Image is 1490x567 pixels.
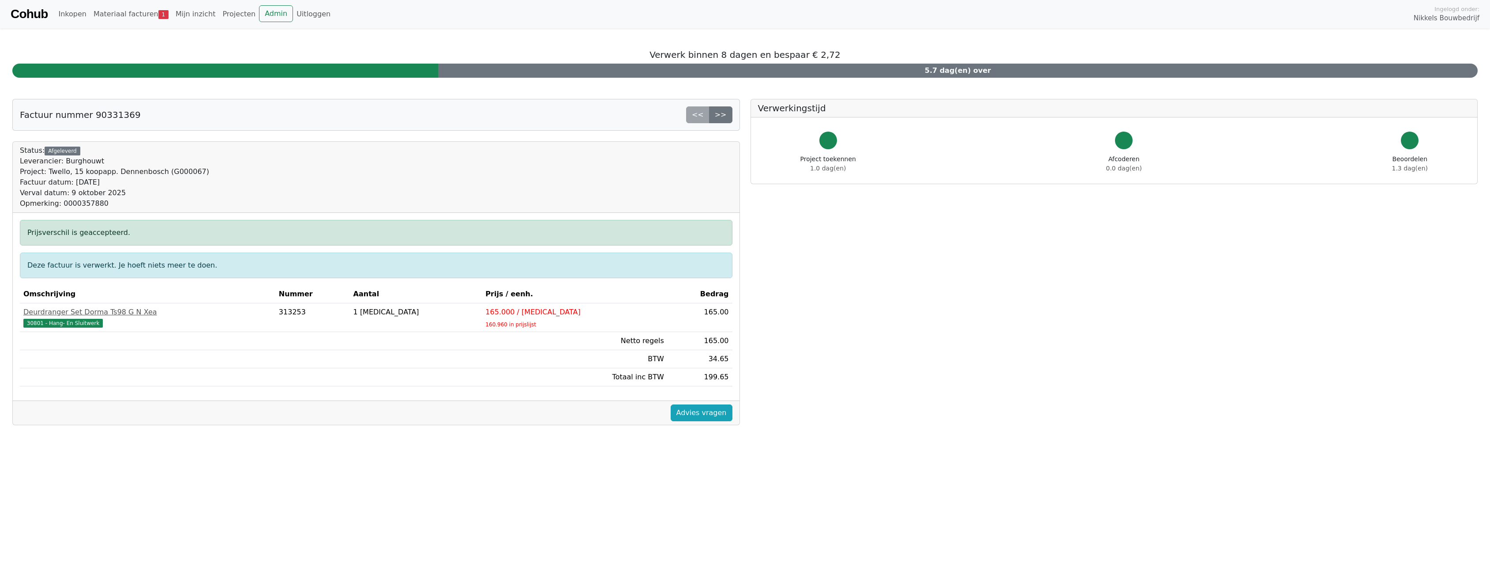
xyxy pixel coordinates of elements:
td: 199.65 [668,368,732,386]
span: 1.3 dag(en) [1392,165,1428,172]
td: Totaal inc BTW [482,368,668,386]
td: 165.00 [668,303,732,332]
span: 1.0 dag(en) [810,165,846,172]
a: >> [709,106,732,123]
a: Materiaal facturen1 [90,5,172,23]
span: 0.0 dag(en) [1106,165,1142,172]
div: Afgeleverd [45,147,80,155]
a: Mijn inzicht [172,5,219,23]
div: Leverancier: Burghouwt [20,156,209,166]
div: Deze factuur is verwerkt. Je hoeft niets meer te doen. [20,253,732,278]
div: Prijsverschil is geaccepteerd. [20,220,732,246]
sub: 160.960 in prijslijst [485,321,536,328]
div: 5.7 dag(en) over [438,64,1478,78]
a: Uitloggen [293,5,334,23]
th: Prijs / eenh. [482,285,668,303]
a: Advies vragen [671,404,732,421]
th: Nummer [275,285,350,303]
div: Afcoderen [1106,155,1142,173]
a: Projecten [219,5,259,23]
th: Omschrijving [20,285,275,303]
td: 34.65 [668,350,732,368]
div: 1 [MEDICAL_DATA] [353,307,479,318]
h5: Factuur nummer 90331369 [20,110,141,120]
div: Project toekennen [800,155,856,173]
a: Deurdranger Set Dorma Ts98 G N Xea30801 - Hang- En Sluitwerk [23,307,272,328]
div: Project: Twello, 15 koopapp. Dennenbosch (G000067) [20,166,209,177]
a: Cohub [11,4,48,25]
span: Nikkels Bouwbedrijf [1414,13,1479,23]
td: Netto regels [482,332,668,350]
h5: Verwerkingstijd [758,103,1471,113]
span: 1 [158,10,169,19]
div: Factuur datum: [DATE] [20,177,209,188]
span: 30801 - Hang- En Sluitwerk [23,319,103,328]
div: Verval datum: 9 oktober 2025 [20,188,209,198]
div: Opmerking: 0000357880 [20,198,209,209]
a: Inkopen [55,5,90,23]
h5: Verwerk binnen 8 dagen en bespaar € 2,72 [12,49,1478,60]
th: Aantal [350,285,482,303]
div: Deurdranger Set Dorma Ts98 G N Xea [23,307,272,318]
span: Ingelogd onder: [1434,5,1479,13]
div: Status: [20,145,209,209]
td: 165.00 [668,332,732,350]
a: Admin [259,5,293,22]
div: Beoordelen [1392,155,1428,173]
td: BTW [482,350,668,368]
td: 313253 [275,303,350,332]
div: 165.000 / [MEDICAL_DATA] [485,307,664,318]
th: Bedrag [668,285,732,303]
